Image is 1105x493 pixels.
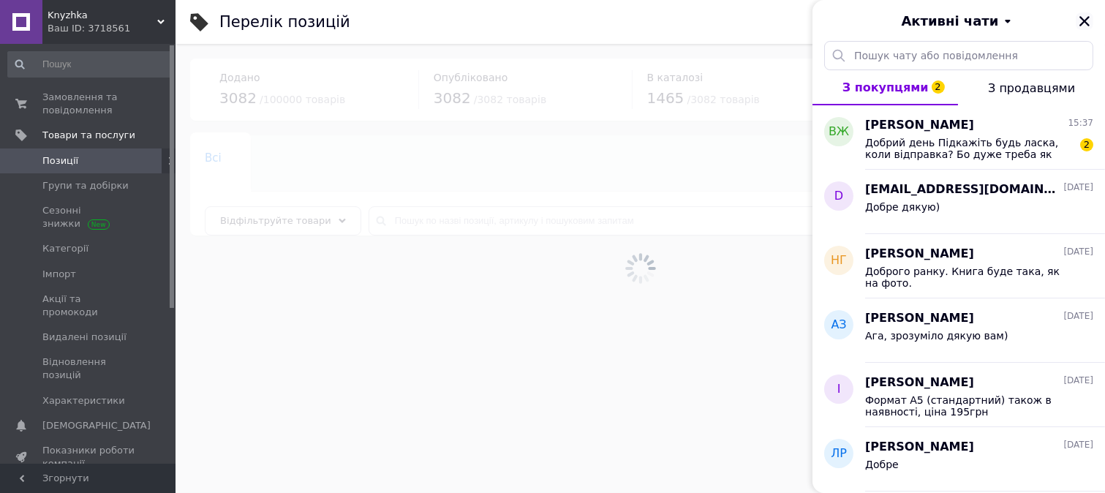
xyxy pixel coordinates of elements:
div: Ваш ID: 3718561 [48,22,176,35]
span: 2 [1080,138,1093,151]
button: З покупцями2 [812,70,958,105]
span: З продавцями [988,81,1075,95]
span: [PERSON_NAME] [865,117,974,134]
span: [PERSON_NAME] [865,439,974,456]
span: Сезонні знижки [42,204,135,230]
span: [PERSON_NAME] [865,310,974,327]
span: І [837,381,841,398]
span: [DATE] [1063,181,1093,194]
span: Ага, зрозуміло дякую вам) [865,330,1008,342]
span: [PERSON_NAME] [865,375,974,391]
span: Замовлення та повідомлення [42,91,135,117]
span: Добре дякую) [865,201,940,213]
span: ВЖ [829,124,849,140]
span: Імпорт [42,268,76,281]
span: Активні чати [901,12,998,31]
button: ВЖ[PERSON_NAME]15:37Добрий день Підкажіть будь ласка, коли відправка? Бо дуже треба як можна швидше2 [812,105,1105,170]
button: АЗ[PERSON_NAME][DATE]Ага, зрозуміло дякую вам) [812,298,1105,363]
button: d[EMAIL_ADDRESS][DOMAIN_NAME][DATE]Добре дякую) [812,170,1105,234]
span: Добре [865,459,899,470]
span: Характеристики [42,394,125,407]
span: [DATE] [1063,375,1093,387]
span: НГ [831,252,847,269]
span: d [834,188,843,205]
input: Пошук чату або повідомлення [824,41,1093,70]
button: Активні чати [853,12,1064,31]
button: НГ[PERSON_NAME][DATE]Доброго ранку. Книга буде така, як на фото. [812,234,1105,298]
span: Видалені позиції [42,331,127,344]
span: Відновлення позицій [42,355,135,382]
span: Knyzhka [48,9,157,22]
span: [DATE] [1063,310,1093,323]
span: Категорії [42,242,88,255]
span: 15:37 [1068,117,1093,129]
span: 2 [932,80,945,94]
button: З продавцями [958,70,1105,105]
span: Показники роботи компанії [42,444,135,470]
span: [DEMOGRAPHIC_DATA] [42,419,151,432]
span: [DATE] [1063,246,1093,258]
button: І[PERSON_NAME][DATE]Формат А5 (стандартний) також в наявності, ціна 195грн [812,363,1105,427]
span: Групи та добірки [42,179,129,192]
span: ЛР [831,445,847,462]
span: [PERSON_NAME] [865,246,974,263]
span: Доброго ранку. Книга буде така, як на фото. [865,266,1073,289]
span: [DATE] [1063,439,1093,451]
span: АЗ [831,317,846,334]
span: Товари та послуги [42,129,135,142]
span: Формат А5 (стандартний) також в наявності, ціна 195грн [865,394,1073,418]
span: Добрий день Підкажіть будь ласка, коли відправка? Бо дуже треба як можна швидше [865,137,1073,160]
div: Перелік позицій [219,15,350,30]
span: З покупцями [842,80,929,94]
input: Пошук [7,51,173,78]
button: Закрити [1076,12,1093,30]
span: Позиції [42,154,78,168]
span: Акції та промокоди [42,293,135,319]
button: ЛР[PERSON_NAME][DATE]Добре [812,427,1105,492]
span: [EMAIL_ADDRESS][DOMAIN_NAME] [865,181,1060,198]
